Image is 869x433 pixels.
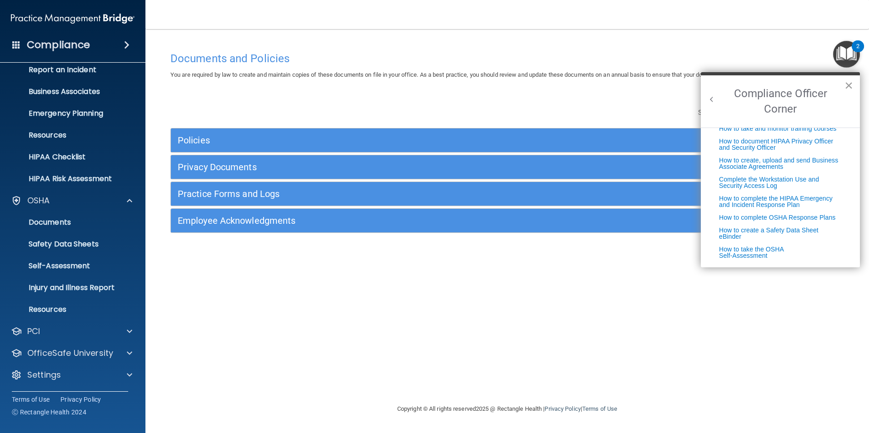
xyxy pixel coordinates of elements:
[11,326,132,337] a: PCI
[178,162,669,172] h5: Privacy Documents
[6,240,130,249] p: Safety Data Sheets
[11,369,132,380] a: Settings
[698,108,759,117] span: Search Documents:
[833,41,860,68] button: Open Resource Center, 2 new notifications
[6,174,130,183] p: HIPAA Risk Assessment
[341,394,673,423] div: Copyright © All rights reserved 2025 @ Rectangle Health | |
[719,125,836,132] a: How to take and monitor training courses
[719,176,819,189] a: Complete the Workstation Use and Security Access Log
[6,261,130,271] p: Self-Assessment
[701,72,860,267] div: Resource Center
[6,153,130,162] p: HIPAA Checklist
[178,160,837,174] a: Privacy Documents
[6,87,130,96] p: Business Associates
[6,109,130,118] p: Emergency Planning
[27,326,40,337] p: PCI
[178,189,669,199] h5: Practice Forms and Logs
[582,405,617,412] a: Terms of Use
[11,348,132,359] a: OfficeSafe University
[719,214,835,221] a: How to complete OSHA Response Plans
[12,408,86,417] span: Ⓒ Rectangle Health 2024
[719,157,838,170] a: How to create, upload and send Business Associate Agreements
[12,395,50,404] a: Terms of Use
[178,187,837,201] a: Practice Forms and Logs
[719,246,784,259] a: How to take the OSHASelf-Assessment
[27,39,90,51] h4: Compliance
[27,348,113,359] p: OfficeSafe University
[6,305,130,314] p: Resources
[178,216,669,226] h5: Employee Acknowledgments
[844,78,853,93] button: Close
[6,218,130,227] p: Documents
[6,283,130,292] p: Injury and Illness Report
[6,131,130,140] p: Resources
[544,405,580,412] a: Privacy Policy
[27,195,50,206] p: OSHA
[719,195,833,208] a: How to complete the HIPAA Emergency and Incident Response Plan
[170,53,844,64] h4: Documents and Policies
[178,213,837,228] a: Employee Acknowledgments
[719,226,819,240] a: How to create a Safety Data Sheet eBinder
[170,71,770,78] span: You are required by law to create and maintain copies of these documents on file in your office. ...
[27,369,61,380] p: Settings
[178,133,837,148] a: Policies
[178,135,669,145] h5: Policies
[719,138,833,151] a: How to document HIPAA Privacy Officer and Security Officer
[11,195,132,206] a: OSHA
[6,65,130,74] p: Report an Incident
[856,46,859,58] div: 2
[707,95,716,104] button: Back to Resource Center Home
[712,369,858,405] iframe: Drift Widget Chat Controller
[60,395,101,404] a: Privacy Policy
[701,75,860,128] h2: Compliance Officer Corner
[11,10,135,28] img: PMB logo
